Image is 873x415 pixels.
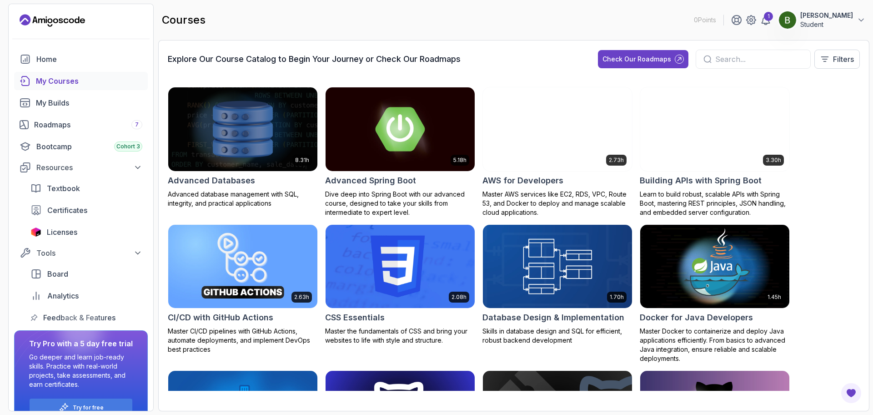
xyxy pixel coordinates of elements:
div: Bootcamp [36,141,142,152]
a: CI/CD with GitHub Actions card2.63hCI/CD with GitHub ActionsMaster CI/CD pipelines with GitHub Ac... [168,224,318,354]
button: Tools [14,245,148,261]
p: 0 Points [694,15,716,25]
p: 2.73h [609,157,624,164]
span: Certificates [47,205,87,216]
span: Textbook [47,183,80,194]
img: Building APIs with Spring Boot card [640,87,789,171]
h2: Database Design & Implementation [482,311,624,324]
button: Check Our Roadmaps [598,50,688,68]
span: Cohort 3 [116,143,140,150]
a: Advanced Spring Boot card5.18hAdvanced Spring BootDive deep into Spring Boot with our advanced co... [325,87,475,217]
button: Resources [14,159,148,176]
a: home [14,50,148,68]
span: Board [47,268,68,279]
span: Feedback & Features [43,312,115,323]
h2: CI/CD with GitHub Actions [168,311,273,324]
h2: Advanced Spring Boot [325,174,416,187]
a: textbook [25,179,148,197]
a: courses [14,72,148,90]
div: Home [36,54,142,65]
h2: Docker for Java Developers [640,311,753,324]
div: 1 [764,12,773,21]
img: AWS for Developers card [483,87,632,171]
img: user profile image [779,11,796,29]
div: Resources [36,162,142,173]
img: Docker for Java Developers card [640,225,789,309]
span: Analytics [47,290,79,301]
img: CSS Essentials card [326,225,475,309]
img: Advanced Databases card [168,87,317,171]
h2: Advanced Databases [168,174,255,187]
p: 1.45h [768,294,781,301]
p: 5.18h [453,157,467,164]
span: 7 [135,121,139,128]
p: [PERSON_NAME] [800,11,853,20]
p: 8.31h [295,157,309,164]
a: analytics [25,287,148,305]
img: Database Design & Implementation card [483,225,632,309]
h3: Explore Our Course Catalog to Begin Your Journey or Check Our Roadmaps [168,53,461,66]
a: Docker for Java Developers card1.45hDocker for Java DevelopersMaster Docker to containerize and d... [640,224,790,364]
a: Try for free [73,404,104,411]
p: Master Docker to containerize and deploy Java applications efficiently. From basics to advanced J... [640,327,790,363]
a: Landing page [20,13,85,28]
p: Filters [833,54,854,65]
button: Open Feedback Button [840,382,862,404]
p: Go deeper and learn job-ready skills. Practice with real-world projects, take assessments, and ea... [29,353,133,389]
button: Filters [814,50,860,69]
span: Licenses [47,227,77,238]
p: Master CI/CD pipelines with GitHub Actions, automate deployments, and implement DevOps best pract... [168,327,318,354]
h2: Building APIs with Spring Boot [640,174,762,187]
a: Building APIs with Spring Boot card3.30hBuilding APIs with Spring BootLearn to build robust, scal... [640,87,790,217]
img: Advanced Spring Boot card [326,87,475,171]
a: Database Design & Implementation card1.70hDatabase Design & ImplementationSkills in database desi... [482,224,632,345]
p: Student [800,20,853,29]
a: CSS Essentials card2.08hCSS EssentialsMaster the fundamentals of CSS and bring your websites to l... [325,224,475,345]
a: certificates [25,201,148,219]
p: 2.63h [294,294,309,301]
a: 1 [760,15,771,25]
a: roadmaps [14,116,148,134]
p: 2.08h [452,294,467,301]
div: Tools [36,248,142,258]
p: Skills in database design and SQL for efficient, robust backend development [482,327,632,345]
a: AWS for Developers card2.73hAWS for DevelopersMaster AWS services like EC2, RDS, VPC, Route 53, a... [482,87,632,217]
button: user profile image[PERSON_NAME]Student [778,11,866,29]
a: Advanced Databases card8.31hAdvanced DatabasesAdvanced database management with SQL, integrity, a... [168,87,318,208]
p: 1.70h [610,294,624,301]
p: Learn to build robust, scalable APIs with Spring Boot, mastering REST principles, JSON handling, ... [640,190,790,217]
h2: CSS Essentials [325,311,385,324]
div: My Courses [36,76,142,86]
img: CI/CD with GitHub Actions card [168,225,317,309]
a: builds [14,94,148,112]
a: feedback [25,309,148,327]
p: Master AWS services like EC2, RDS, VPC, Route 53, and Docker to deploy and manage scalable cloud ... [482,190,632,217]
a: bootcamp [14,137,148,156]
img: jetbrains icon [30,228,41,237]
p: 3.30h [766,157,781,164]
div: Check Our Roadmaps [602,55,671,64]
a: board [25,265,148,283]
div: My Builds [36,97,142,108]
h2: courses [162,13,206,27]
p: Advanced database management with SQL, integrity, and practical applications [168,190,318,208]
p: Dive deep into Spring Boot with our advanced course, designed to take your skills from intermedia... [325,190,475,217]
a: licenses [25,223,148,241]
input: Search... [715,54,803,65]
p: Master the fundamentals of CSS and bring your websites to life with style and structure. [325,327,475,345]
div: Roadmaps [34,119,142,130]
h2: AWS for Developers [482,174,563,187]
